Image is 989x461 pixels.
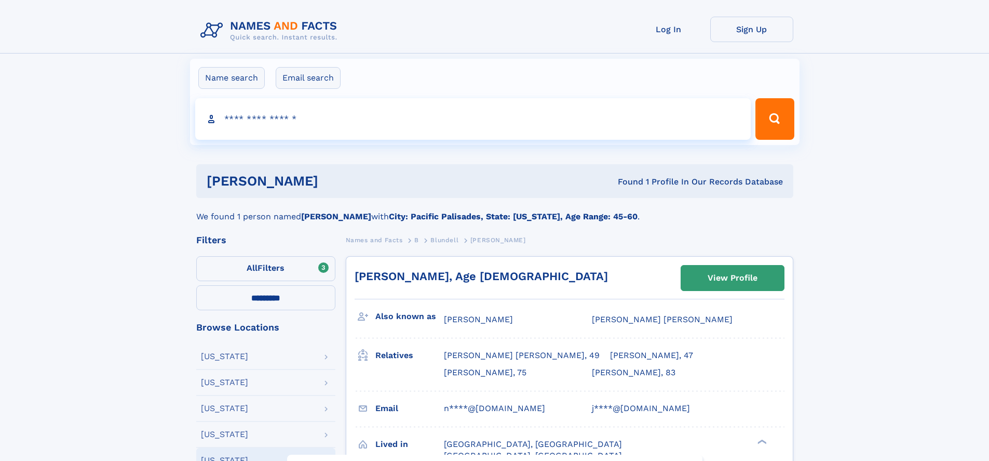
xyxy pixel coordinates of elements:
[201,430,248,439] div: [US_STATE]
[195,98,751,140] input: search input
[375,436,444,453] h3: Lived in
[430,233,458,246] a: Blundell
[444,350,600,361] a: [PERSON_NAME] [PERSON_NAME], 49
[755,438,767,445] div: ❯
[755,98,794,140] button: Search Button
[470,236,526,244] span: [PERSON_NAME]
[444,451,622,460] span: [GEOGRAPHIC_DATA], [GEOGRAPHIC_DATA]
[375,347,444,364] h3: Relatives
[444,439,622,449] span: [GEOGRAPHIC_DATA], [GEOGRAPHIC_DATA]
[355,270,608,283] a: [PERSON_NAME], Age [DEMOGRAPHIC_DATA]
[375,400,444,417] h3: Email
[201,404,248,413] div: [US_STATE]
[592,367,675,378] a: [PERSON_NAME], 83
[201,352,248,361] div: [US_STATE]
[592,314,733,324] span: [PERSON_NAME] [PERSON_NAME]
[196,17,346,45] img: Logo Names and Facts
[375,308,444,325] h3: Also known as
[610,350,693,361] a: [PERSON_NAME], 47
[710,17,793,42] a: Sign Up
[414,233,419,246] a: B
[468,176,783,188] div: Found 1 Profile In Our Records Database
[276,67,341,89] label: Email search
[247,263,258,273] span: All
[430,236,458,244] span: Blundell
[196,198,793,223] div: We found 1 person named with .
[196,323,335,332] div: Browse Locations
[444,367,526,378] a: [PERSON_NAME], 75
[414,236,419,244] span: B
[708,266,757,290] div: View Profile
[207,175,468,188] h1: [PERSON_NAME]
[627,17,710,42] a: Log In
[681,266,784,291] a: View Profile
[196,235,335,245] div: Filters
[196,256,335,281] label: Filters
[346,233,403,246] a: Names and Facts
[201,378,248,387] div: [US_STATE]
[389,212,638,221] b: City: Pacific Palisades, State: [US_STATE], Age Range: 45-60
[444,314,513,324] span: [PERSON_NAME]
[198,67,265,89] label: Name search
[301,212,371,221] b: [PERSON_NAME]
